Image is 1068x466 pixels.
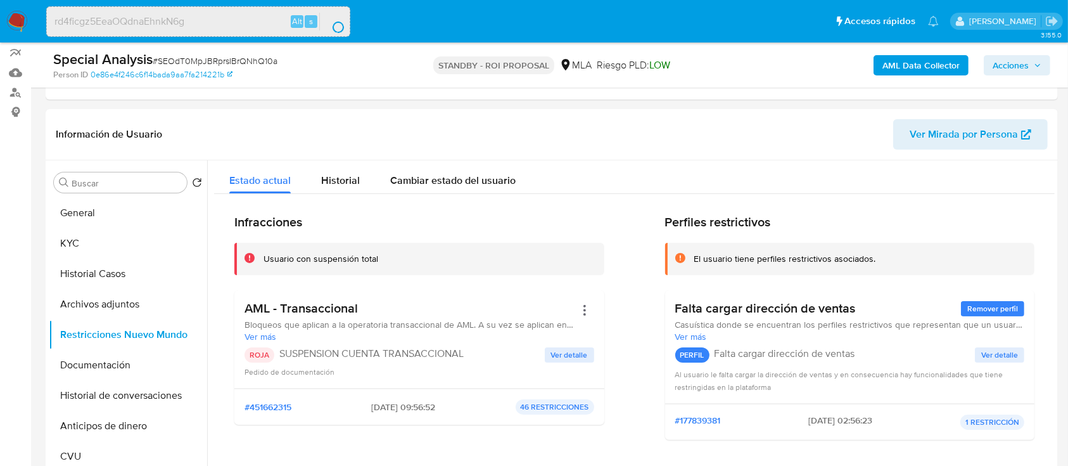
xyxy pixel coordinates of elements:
[59,178,69,188] button: Buscar
[910,119,1018,150] span: Ver Mirada por Persona
[969,15,1041,27] p: ezequiel.castrillon@mercadolibre.com
[874,55,969,75] button: AML Data Collector
[1041,30,1062,40] span: 3.155.0
[47,13,350,30] input: Buscar usuario o caso...
[649,58,670,72] span: LOW
[292,15,302,27] span: Alt
[192,178,202,191] button: Volver al orden por defecto
[49,198,207,228] button: General
[91,69,232,81] a: 0e86e4f246c6f14bada9aa7fa214221b
[319,13,345,30] button: search-icon
[49,320,207,350] button: Restricciones Nuevo Mundo
[433,56,554,74] p: STANDBY - ROI PROPOSAL
[56,128,162,141] h1: Información de Usuario
[309,15,313,27] span: s
[984,55,1050,75] button: Acciones
[928,16,939,27] a: Notificaciones
[844,15,915,28] span: Accesos rápidos
[993,55,1029,75] span: Acciones
[49,350,207,380] button: Documentación
[1045,15,1058,28] a: Salir
[49,380,207,411] button: Historial de conversaciones
[597,58,670,72] span: Riesgo PLD:
[49,228,207,259] button: KYC
[49,259,207,289] button: Historial Casos
[53,49,153,69] b: Special Analysis
[72,178,182,189] input: Buscar
[893,119,1048,150] button: Ver Mirada por Persona
[49,411,207,441] button: Anticipos de dinero
[559,58,592,72] div: MLA
[882,55,960,75] b: AML Data Collector
[153,55,277,67] span: # SEOdT0MpJBRprsIBrQNhQ10a
[49,289,207,320] button: Archivos adjuntos
[53,69,88,81] b: Person ID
